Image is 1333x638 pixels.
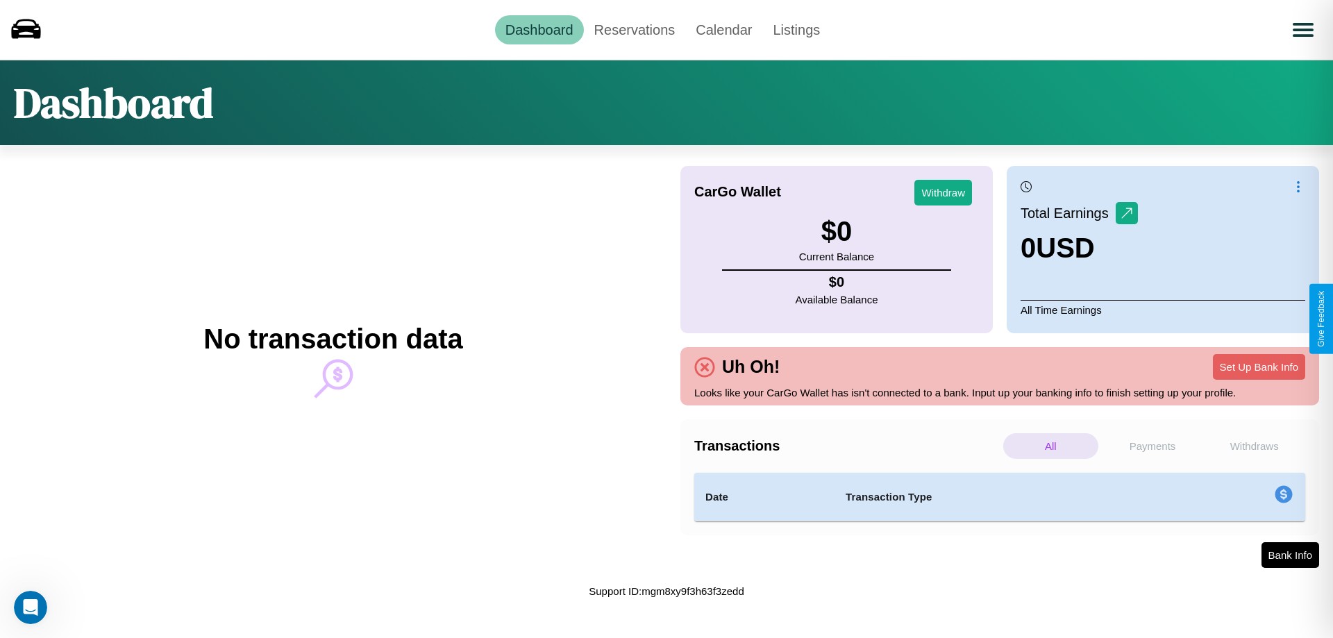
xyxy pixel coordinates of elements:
a: Reservations [584,15,686,44]
h1: Dashboard [14,74,213,131]
table: simple table [694,473,1305,521]
button: Set Up Bank Info [1213,354,1305,380]
p: Support ID: mgm8xy9f3h63f3zedd [589,582,744,601]
h4: $ 0 [796,274,878,290]
p: Payments [1105,433,1200,459]
button: Bank Info [1261,542,1319,568]
h4: CarGo Wallet [694,184,781,200]
h4: Transactions [694,438,1000,454]
p: Current Balance [799,247,874,266]
div: Give Feedback [1316,291,1326,347]
button: Withdraw [914,180,972,205]
p: All Time Earnings [1021,300,1305,319]
h3: 0 USD [1021,233,1138,264]
h2: No transaction data [203,324,462,355]
a: Calendar [685,15,762,44]
h4: Uh Oh! [715,357,787,377]
h4: Date [705,489,823,505]
a: Listings [762,15,830,44]
button: Open menu [1284,10,1323,49]
h4: Transaction Type [846,489,1161,505]
a: Dashboard [495,15,584,44]
p: Available Balance [796,290,878,309]
p: Total Earnings [1021,201,1116,226]
p: Looks like your CarGo Wallet has isn't connected to a bank. Input up your banking info to finish ... [694,383,1305,402]
p: All [1003,433,1098,459]
p: Withdraws [1207,433,1302,459]
iframe: Intercom live chat [14,591,47,624]
h3: $ 0 [799,216,874,247]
